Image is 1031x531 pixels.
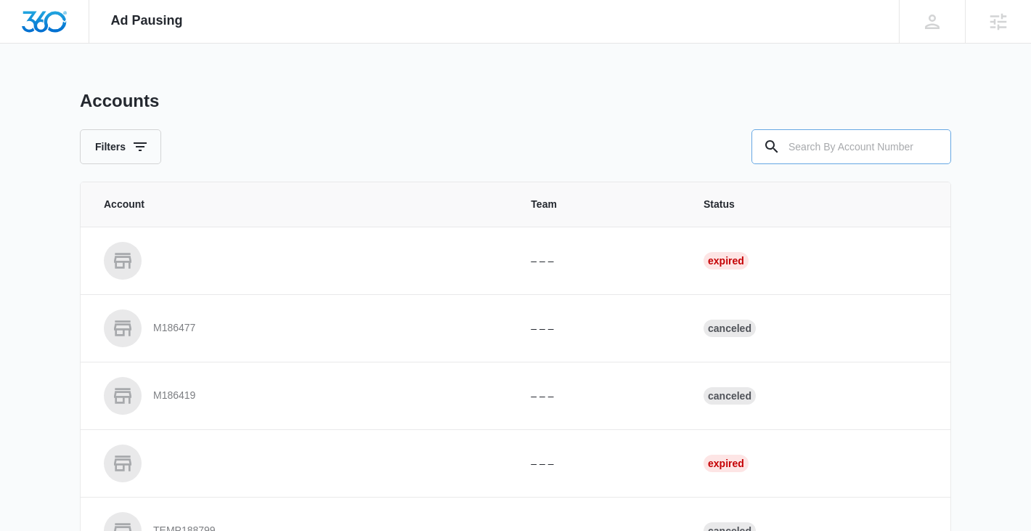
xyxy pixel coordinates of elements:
[104,197,496,212] span: Account
[704,320,756,337] div: Canceled
[23,38,35,49] img: website_grey.svg
[160,86,245,95] div: Keywords by Traffic
[531,321,669,336] p: – – –
[704,387,756,405] div: Canceled
[531,197,669,212] span: Team
[39,84,51,96] img: tab_domain_overview_orange.svg
[104,309,496,347] a: M186477
[80,129,161,164] button: Filters
[704,197,927,212] span: Status
[23,23,35,35] img: logo_orange.svg
[111,13,183,28] span: Ad Pausing
[531,389,669,404] p: – – –
[41,23,71,35] div: v 4.0.25
[153,389,195,403] p: M186419
[80,90,159,112] h1: Accounts
[751,129,951,164] input: Search By Account Number
[153,321,195,336] p: M186477
[704,455,749,472] div: Expired
[144,84,156,96] img: tab_keywords_by_traffic_grey.svg
[531,254,669,269] p: – – –
[704,252,749,269] div: Expired
[55,86,130,95] div: Domain Overview
[531,456,669,471] p: – – –
[38,38,160,49] div: Domain: [DOMAIN_NAME]
[104,377,496,415] a: M186419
